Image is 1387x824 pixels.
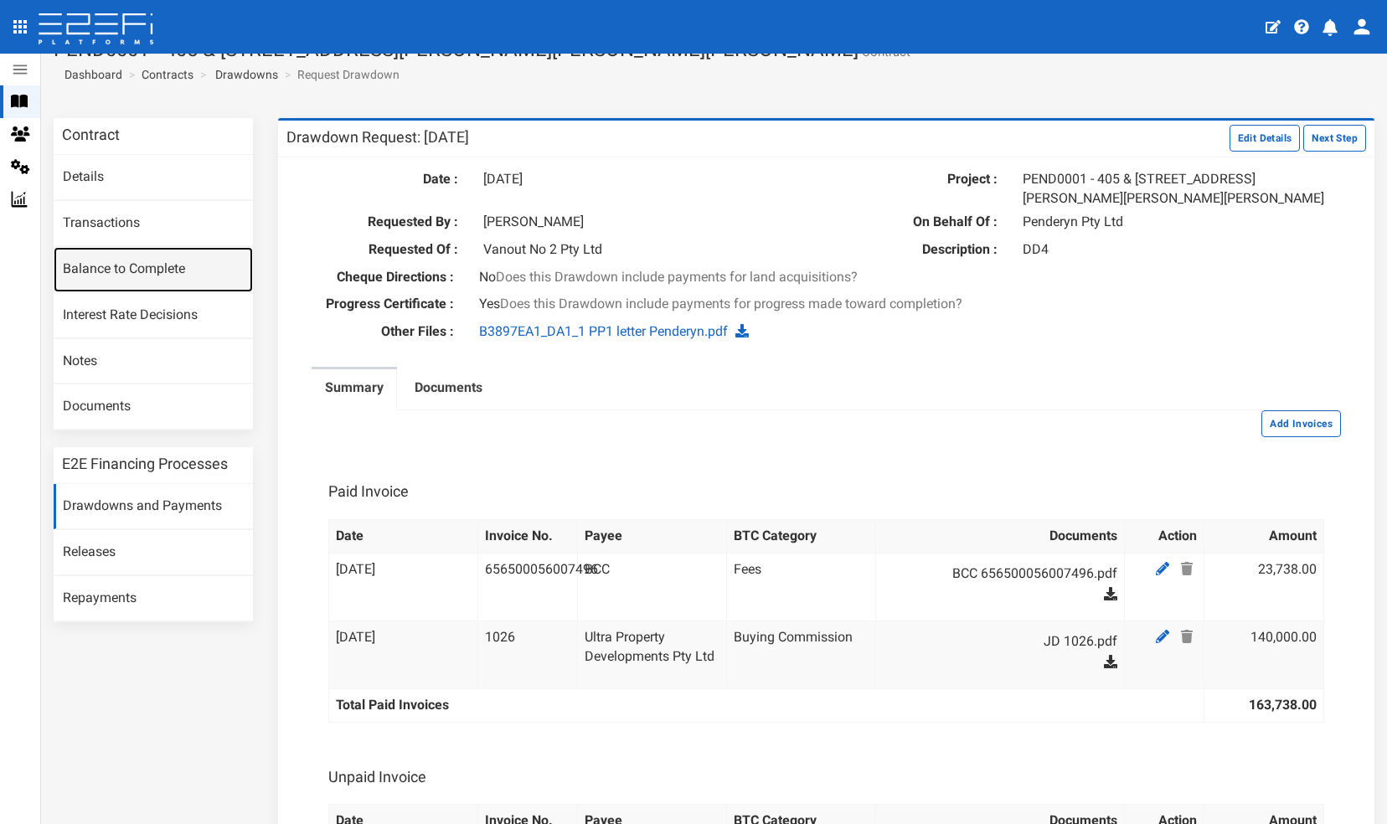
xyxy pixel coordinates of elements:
span: Dashboard [58,68,122,81]
th: 163,738.00 [1204,688,1324,722]
a: Drawdowns and Payments [54,484,253,529]
label: Project : [838,170,1010,189]
div: [DATE] [471,170,814,189]
a: Next Step [1303,129,1366,145]
a: Documents [54,384,253,430]
label: Description : [838,240,1010,260]
div: Penderyn Pty Ltd [1010,213,1353,232]
td: 23,738.00 [1204,553,1324,621]
h3: Contract [62,127,120,142]
a: Edit Details [1230,129,1304,145]
a: Documents [401,369,496,411]
h1: PEND0001 - 405 & [STREET_ADDRESS][PERSON_NAME][PERSON_NAME][PERSON_NAME] [54,39,1374,60]
h3: Drawdown Request: [DATE] [286,130,469,145]
th: Payee [577,519,726,553]
th: Total Paid Invoices [328,688,1204,722]
label: Progress Certificate : [286,295,467,314]
td: BCC [577,553,726,621]
td: 140,000.00 [1204,621,1324,688]
a: Delete Payee [1177,559,1197,579]
a: Notes [54,339,253,384]
th: Invoice No. [478,519,578,553]
button: Next Step [1303,125,1366,152]
td: Fees [727,553,876,621]
a: Add Invoices [1261,415,1341,430]
a: Repayments [54,576,253,621]
th: Documents [876,519,1125,553]
td: Ultra Property Developments Pty Ltd [577,621,726,688]
h3: Unpaid Invoice [328,770,426,785]
h3: E2E Financing Processes [62,456,228,471]
li: Request Drawdown [281,66,400,83]
small: Contract [858,46,910,59]
label: Requested Of : [299,240,471,260]
td: 1026 [478,621,578,688]
label: Date : [299,170,471,189]
h3: Paid Invoice [328,484,409,499]
a: B3897EA1_DA1_1 PP1 letter Penderyn.pdf [479,323,728,339]
a: Contracts [142,66,193,83]
span: Does this Drawdown include payments for land acquisitions? [496,269,858,285]
div: [PERSON_NAME] [471,213,814,232]
th: Date [328,519,477,553]
label: Documents [415,379,482,398]
a: Transactions [54,201,253,246]
th: Amount [1204,519,1324,553]
button: Add Invoices [1261,410,1341,437]
label: Requested By : [299,213,471,232]
a: Details [54,155,253,200]
td: 656500056007496 [478,553,578,621]
label: Other Files : [286,322,467,342]
th: BTC Category [727,519,876,553]
div: Vanout No 2 Pty Ltd [471,240,814,260]
label: Summary [325,379,384,398]
div: Yes [467,295,1186,314]
a: Summary [312,369,397,411]
a: Releases [54,530,253,575]
div: DD4 [1010,240,1353,260]
div: PEND0001 - 405 & [STREET_ADDRESS][PERSON_NAME][PERSON_NAME][PERSON_NAME] [1010,170,1353,209]
a: Drawdowns [215,66,278,83]
label: Cheque Directions : [286,268,467,287]
th: Action [1125,519,1204,553]
a: BCC 656500056007496.pdf [900,560,1117,587]
button: Edit Details [1230,125,1301,152]
div: No [467,268,1186,287]
a: Balance to Complete [54,247,253,292]
td: [DATE] [328,621,477,688]
td: Buying Commission [727,621,876,688]
label: On Behalf Of : [838,213,1010,232]
a: Interest Rate Decisions [54,293,253,338]
td: [DATE] [328,553,477,621]
a: JD 1026.pdf [900,628,1117,655]
span: Does this Drawdown include payments for progress made toward completion? [500,296,962,312]
a: Delete Payee [1177,626,1197,647]
a: Dashboard [58,66,122,83]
